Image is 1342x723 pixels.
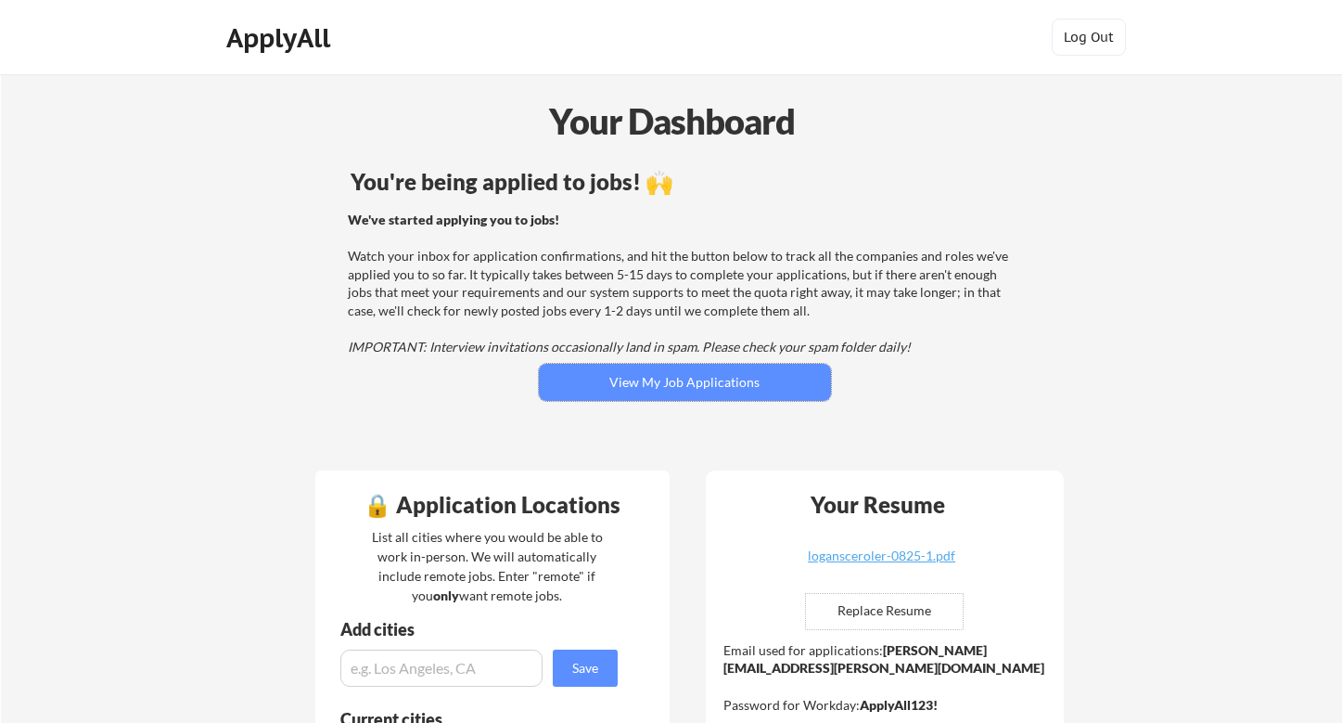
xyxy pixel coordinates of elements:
[539,364,831,401] button: View My Job Applications
[860,697,938,713] strong: ApplyAll123!
[348,211,1016,356] div: Watch your inbox for application confirmations, and hit the button below to track all the compani...
[786,494,970,516] div: Your Resume
[772,549,992,578] a: logansceroler-0825-1.pdf
[226,22,336,54] div: ApplyAll
[2,95,1342,148] div: Your Dashboard
[320,494,665,516] div: 🔒 Application Locations
[772,549,992,562] div: logansceroler-0825-1.pdf
[433,587,459,603] strong: only
[348,212,559,227] strong: We've started applying you to jobs!
[340,650,543,687] input: e.g. Los Angeles, CA
[360,527,615,605] div: List all cities where you would be able to work in-person. We will automatically include remote j...
[553,650,618,687] button: Save
[340,621,622,638] div: Add cities
[348,339,911,355] em: IMPORTANT: Interview invitations occasionally land in spam. Please check your spam folder daily!
[723,642,1044,677] strong: [PERSON_NAME][EMAIL_ADDRESS][PERSON_NAME][DOMAIN_NAME]
[351,171,1019,193] div: You're being applied to jobs! 🙌
[1052,19,1126,56] button: Log Out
